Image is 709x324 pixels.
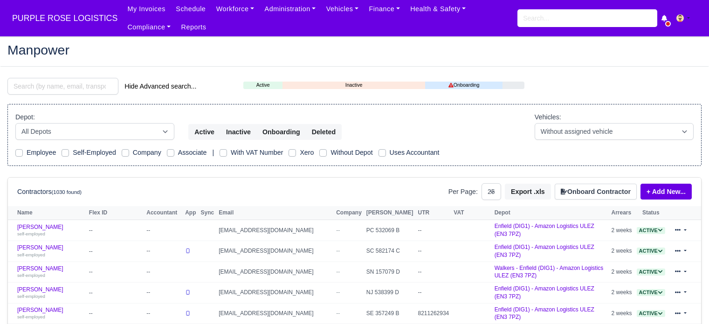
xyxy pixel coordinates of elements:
[609,303,634,324] td: 2 weeks
[637,184,692,200] div: + Add New...
[330,147,372,158] label: Without Depot
[364,262,416,283] td: SN 157079 D
[52,189,82,195] small: (1030 found)
[17,265,84,279] a: [PERSON_NAME] self-employed
[495,265,604,279] a: Walkers - Enfield (DIG1) - Amazon Logistics ULEZ (EN3 7PZ)
[199,206,217,220] th: Sync
[637,310,665,317] a: Active
[336,227,340,234] span: --
[448,186,478,197] label: Per Page:
[87,283,144,303] td: --
[609,262,634,283] td: 2 weeks
[178,147,207,158] label: Associate
[87,220,144,241] td: --
[634,206,668,220] th: Status
[216,241,334,262] td: [EMAIL_ADDRESS][DOMAIN_NAME]
[144,206,183,220] th: Accountant
[364,220,416,241] td: PC 532069 B
[517,9,657,27] input: Search...
[662,279,709,324] iframe: Chat Widget
[637,269,665,275] a: Active
[7,78,118,95] input: Search (by name, email, transporter id) ...
[183,206,198,220] th: App
[416,283,452,303] td: --
[416,206,452,220] th: UTR
[336,248,340,254] span: --
[17,294,45,299] small: self-employed
[416,220,452,241] td: --
[216,303,334,324] td: [EMAIL_ADDRESS][DOMAIN_NAME]
[118,78,202,94] button: Hide Advanced search...
[17,252,45,257] small: self-employed
[637,227,665,234] span: Active
[364,241,416,262] td: SC 582174 C
[133,147,161,158] label: Company
[535,112,561,123] label: Vehicles:
[17,224,84,237] a: [PERSON_NAME] self-employed
[364,206,416,220] th: [PERSON_NAME]
[87,206,144,220] th: Flex ID
[609,206,634,220] th: Arrears
[609,283,634,303] td: 2 weeks
[243,81,282,89] a: Active
[609,241,634,262] td: 2 weeks
[7,9,122,28] a: PURPLE ROSE LOGISTICS
[492,206,609,220] th: Depot
[416,262,452,283] td: --
[87,303,144,324] td: --
[256,124,306,140] button: Onboarding
[17,244,84,258] a: [PERSON_NAME] self-employed
[416,303,452,324] td: 8211262934
[17,273,45,278] small: self-employed
[17,286,84,300] a: [PERSON_NAME] self-employed
[282,81,425,89] a: Inactive
[637,310,665,317] span: Active
[144,283,183,303] td: --
[364,303,416,324] td: SE 357249 B
[17,188,82,196] h6: Contractors
[17,314,45,319] small: self-employed
[336,310,340,317] span: --
[7,43,702,56] h2: Manpower
[87,262,144,283] td: --
[212,149,214,156] span: |
[495,285,594,300] a: Enfield (DIG1) - Amazon Logistics ULEZ (EN3 7PZ)
[73,147,116,158] label: Self-Employed
[416,241,452,262] td: --
[637,289,665,296] a: Active
[231,147,283,158] label: With VAT Number
[17,307,84,320] a: [PERSON_NAME] self-employed
[640,184,692,200] a: + Add New...
[637,248,665,254] a: Active
[216,220,334,241] td: [EMAIL_ADDRESS][DOMAIN_NAME]
[27,147,56,158] label: Employee
[144,262,183,283] td: --
[144,241,183,262] td: --
[425,81,502,89] a: Onboarding
[495,306,594,321] a: Enfield (DIG1) - Amazon Logistics ULEZ (EN3 7PZ)
[122,18,176,36] a: Compliance
[451,206,492,220] th: VAT
[144,303,183,324] td: --
[188,124,220,140] button: Active
[15,112,35,123] label: Depot:
[505,184,551,200] button: Export .xls
[216,262,334,283] td: [EMAIL_ADDRESS][DOMAIN_NAME]
[220,124,257,140] button: Inactive
[364,283,416,303] td: NJ 538399 D
[336,269,340,275] span: --
[216,283,334,303] td: [EMAIL_ADDRESS][DOMAIN_NAME]
[495,223,594,237] a: Enfield (DIG1) - Amazon Logistics ULEZ (EN3 7PZ)
[336,289,340,296] span: --
[306,124,342,140] button: Deleted
[334,206,364,220] th: Company
[609,220,634,241] td: 2 weeks
[390,147,440,158] label: Uses Accountant
[87,241,144,262] td: --
[8,206,87,220] th: Name
[637,227,665,234] a: Active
